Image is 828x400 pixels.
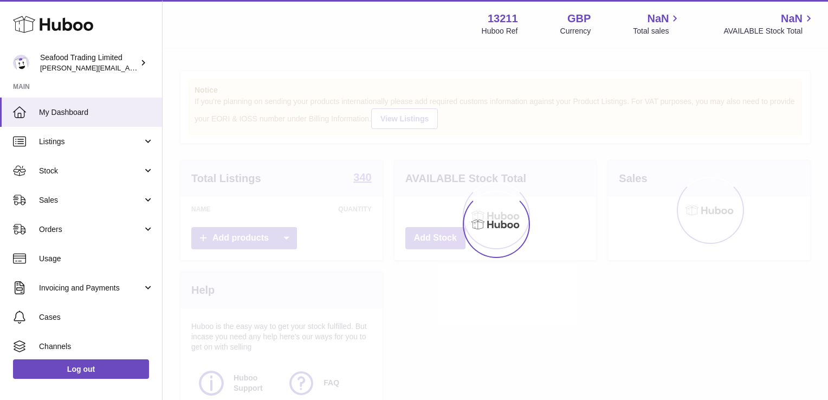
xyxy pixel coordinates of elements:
[40,53,138,73] div: Seafood Trading Limited
[488,11,518,26] strong: 13211
[781,11,803,26] span: NaN
[39,137,143,147] span: Listings
[39,224,143,235] span: Orders
[482,26,518,36] div: Huboo Ref
[13,55,29,71] img: nathaniellynch@rickstein.com
[560,26,591,36] div: Currency
[723,26,815,36] span: AVAILABLE Stock Total
[39,166,143,176] span: Stock
[39,195,143,205] span: Sales
[39,341,154,352] span: Channels
[567,11,591,26] strong: GBP
[39,254,154,264] span: Usage
[39,283,143,293] span: Invoicing and Payments
[647,11,669,26] span: NaN
[40,63,217,72] span: [PERSON_NAME][EMAIL_ADDRESS][DOMAIN_NAME]
[633,11,681,36] a: NaN Total sales
[39,107,154,118] span: My Dashboard
[39,312,154,322] span: Cases
[633,26,681,36] span: Total sales
[723,11,815,36] a: NaN AVAILABLE Stock Total
[13,359,149,379] a: Log out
